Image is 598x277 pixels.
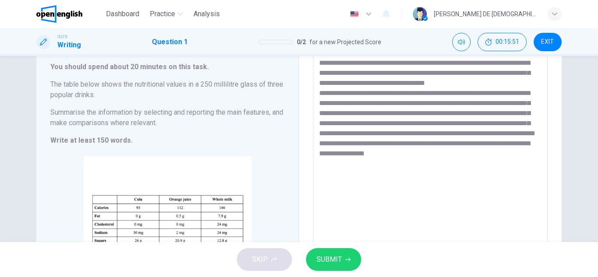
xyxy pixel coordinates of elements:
[434,9,537,19] div: [PERSON_NAME] DE [DEMOGRAPHIC_DATA][PERSON_NAME]
[57,40,81,50] h1: Writing
[146,6,186,22] button: Practice
[534,33,562,51] button: EXIT
[36,5,82,23] img: OpenEnglish logo
[190,6,223,22] button: Analysis
[50,62,285,72] h6: You should spend about 20 minutes on this task.
[57,34,67,40] span: IELTS
[496,39,519,46] span: 00:15:51
[413,7,427,21] img: Profile picture
[349,11,360,18] img: en
[150,9,175,19] span: Practice
[541,39,554,46] span: EXIT
[152,37,188,47] h1: Question 1
[297,37,306,47] span: 0 / 2
[478,33,527,51] button: 00:15:51
[102,6,143,22] button: Dashboard
[50,136,133,144] strong: Write at least 150 words.
[36,5,102,23] a: OpenEnglish logo
[317,253,342,266] span: SUBMIT
[310,37,381,47] span: for a new Projected Score
[452,33,471,51] div: Mute
[306,248,361,271] button: SUBMIT
[478,33,527,51] div: Hide
[50,79,285,100] h6: The table below shows the nutritional values in a 250 millilitre glass of three popular drinks.
[50,107,285,128] h6: Summarise the information by selecting and reporting the main features, and make comparisons wher...
[106,9,139,19] span: Dashboard
[193,9,220,19] span: Analysis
